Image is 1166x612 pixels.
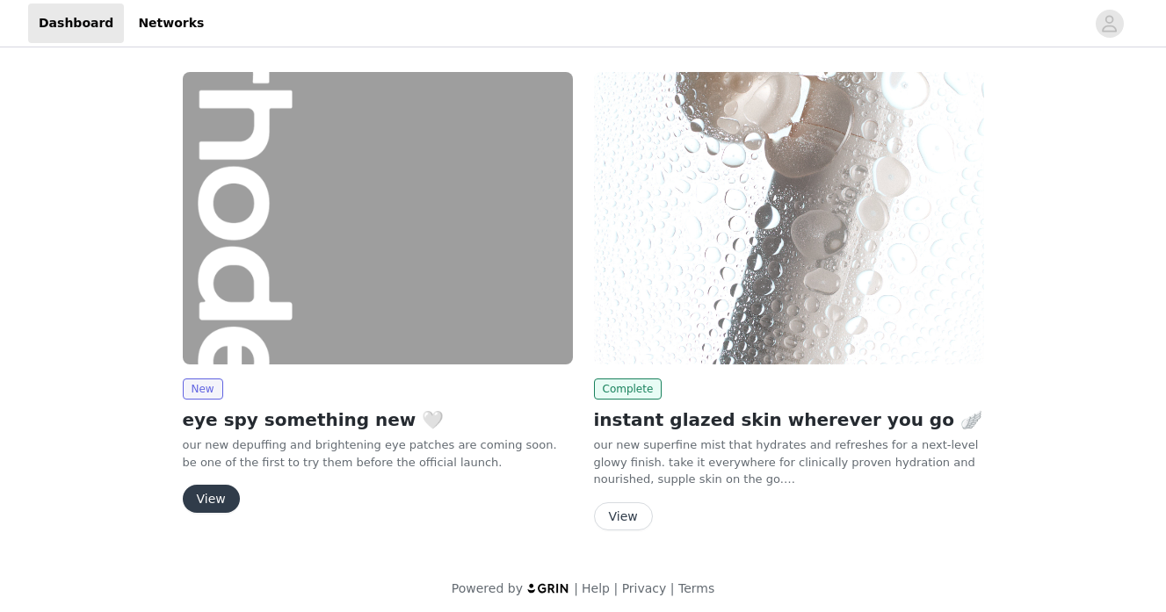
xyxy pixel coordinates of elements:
[594,502,653,530] button: View
[678,581,714,595] a: Terms
[183,378,223,400] span: New
[594,72,984,364] img: rhode skin
[582,581,610,595] a: Help
[28,4,124,43] a: Dashboard
[526,582,570,594] img: logo
[183,436,573,471] p: our new depuffing and brightening eye patches are coming soon. be one of the first to try them be...
[183,407,573,433] h2: eye spy something new 🤍
[1101,10,1118,38] div: avatar
[594,378,663,400] span: Complete
[622,581,667,595] a: Privacy
[452,581,523,595] span: Powered by
[183,493,240,506] a: View
[574,581,578,595] span: |
[594,510,653,523] a: View
[670,581,675,595] span: |
[183,72,573,364] img: rhode skin
[613,581,618,595] span: |
[183,485,240,513] button: View
[594,436,984,488] p: our new superfine mist that hydrates and refreshes for a next-level glowy finish. take it everywh...
[594,407,984,433] h2: instant glazed skin wherever you go 🪽
[127,4,214,43] a: Networks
